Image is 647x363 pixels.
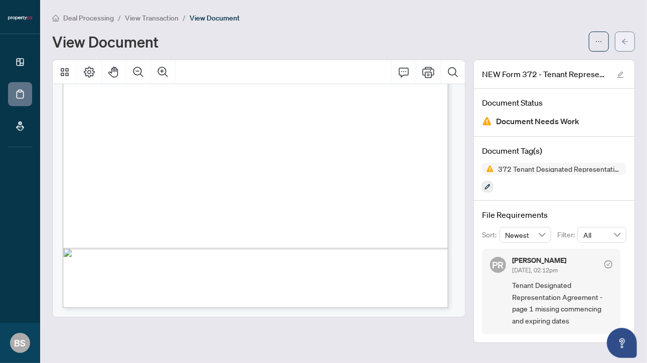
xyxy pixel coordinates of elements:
[52,34,158,50] h1: View Document
[496,115,579,128] span: Document Needs Work
[512,266,558,274] span: [DATE], 02:12pm
[607,328,637,358] button: Open asap
[506,227,546,242] span: Newest
[482,209,626,221] h4: File Requirements
[125,14,179,23] span: View Transaction
[482,116,492,126] img: Document Status
[494,165,626,172] span: 372 Tenant Designated Representation Agreement with Company Schedule A
[604,260,612,268] span: check-circle
[583,227,620,242] span: All
[482,97,626,109] h4: Document Status
[118,12,121,24] li: /
[595,38,602,45] span: ellipsis
[493,258,504,272] span: PR
[52,15,59,22] span: home
[482,229,500,240] p: Sort:
[15,336,26,350] span: BS
[621,38,628,45] span: arrow-left
[482,68,607,80] span: NEW Form 372 - Tenant Representation Agreement with Propertyca Schedule A 43.pdf
[190,14,240,23] span: View Document
[482,163,494,175] img: Status Icon
[183,12,186,24] li: /
[557,229,577,240] p: Filter:
[482,145,626,157] h4: Document Tag(s)
[8,15,32,21] img: logo
[512,257,566,264] h5: [PERSON_NAME]
[63,14,114,23] span: Deal Processing
[617,71,624,78] span: edit
[512,279,612,326] span: Tenant Designated Representation Agreement - page 1 missing commencing and expiring dates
